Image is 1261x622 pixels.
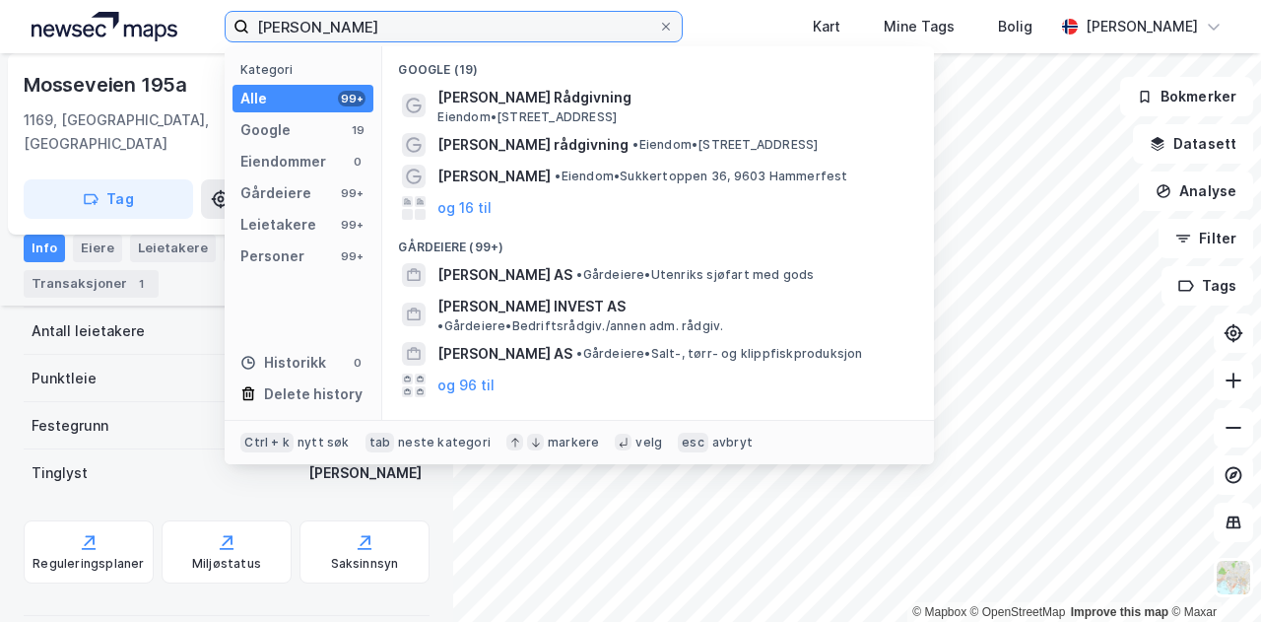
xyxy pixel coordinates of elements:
div: Kategori [240,62,373,77]
button: Filter [1159,219,1253,258]
div: Bolig [998,15,1032,38]
div: Eiendommer [240,150,326,173]
div: velg [635,435,662,450]
div: Mosseveien 195a [24,69,191,101]
button: Analyse [1139,172,1253,211]
div: markere [548,435,599,450]
iframe: Chat Widget [1162,527,1261,622]
button: Tag [24,179,193,219]
span: Gårdeiere • Bedriftsrådgiv./annen adm. rådgiv. [437,318,723,334]
div: 99+ [338,185,365,201]
div: Leietakere [130,235,216,262]
div: Gårdeiere (99+) [382,224,934,259]
div: esc [678,433,708,452]
div: Historikk [240,351,326,375]
div: Antall leietakere [32,319,145,343]
div: [PERSON_NAME] [308,461,422,485]
div: nytt søk [298,435,350,450]
div: 1169, [GEOGRAPHIC_DATA], [GEOGRAPHIC_DATA] [24,108,277,156]
span: Eiendom • Sukkertoppen 36, 9603 Hammerfest [555,169,847,184]
div: 99+ [338,217,365,233]
span: • [576,346,582,361]
div: 99+ [338,91,365,106]
div: Leietakere (99+) [382,401,934,437]
input: Søk på adresse, matrikkel, gårdeiere, leietakere eller personer [249,12,658,41]
div: Transaksjoner [24,270,159,298]
div: 99+ [338,248,365,264]
button: Datasett [1133,124,1253,164]
div: Mine Tags [884,15,955,38]
div: Reguleringsplaner [33,556,144,572]
span: Gårdeiere • Utenriks sjøfart med gods [576,267,814,283]
div: 1 [131,274,151,294]
div: 0 [350,154,365,170]
a: Mapbox [912,605,966,619]
div: tab [365,433,395,452]
span: [PERSON_NAME] INVEST AS [437,295,626,318]
div: Personer [240,244,304,268]
span: [PERSON_NAME] AS [437,263,572,287]
div: 19 [350,122,365,138]
span: • [576,267,582,282]
span: [PERSON_NAME] [437,165,551,188]
div: 0 [350,355,365,371]
div: Miljøstatus [192,556,261,572]
span: • [632,137,638,152]
img: logo.a4113a55bc3d86da70a041830d287a7e.svg [32,12,177,41]
div: Kart [813,15,840,38]
a: Improve this map [1071,605,1168,619]
button: og 96 til [437,374,495,397]
div: Delete history [264,382,363,406]
div: Punktleie [32,367,97,390]
div: Festegrunn [32,414,108,438]
span: • [555,169,561,183]
div: Leietakere [240,213,316,237]
span: [PERSON_NAME] Rådgivning [437,86,910,109]
a: OpenStreetMap [970,605,1066,619]
div: Alle [240,87,267,110]
span: Eiendom • [STREET_ADDRESS] [632,137,818,153]
button: og 16 til [437,196,492,220]
button: Tags [1161,266,1253,306]
div: Datasett [224,235,298,262]
div: avbryt [712,435,753,450]
span: [PERSON_NAME] AS [437,342,572,366]
div: Google [240,118,291,142]
div: Eiere [73,235,122,262]
button: Bokmerker [1120,77,1253,116]
span: Eiendom • [STREET_ADDRESS] [437,109,617,125]
div: Info [24,235,65,262]
span: • [437,318,443,333]
div: Google (19) [382,46,934,82]
div: Ctrl + k [240,433,294,452]
div: neste kategori [398,435,491,450]
span: [PERSON_NAME] rådgivning [437,133,629,157]
div: Gårdeiere [240,181,311,205]
div: [PERSON_NAME] [1086,15,1198,38]
span: Gårdeiere • Salt-, tørr- og klippfiskproduksjon [576,346,862,362]
div: Saksinnsyn [331,556,399,572]
div: Tinglyst [32,461,88,485]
